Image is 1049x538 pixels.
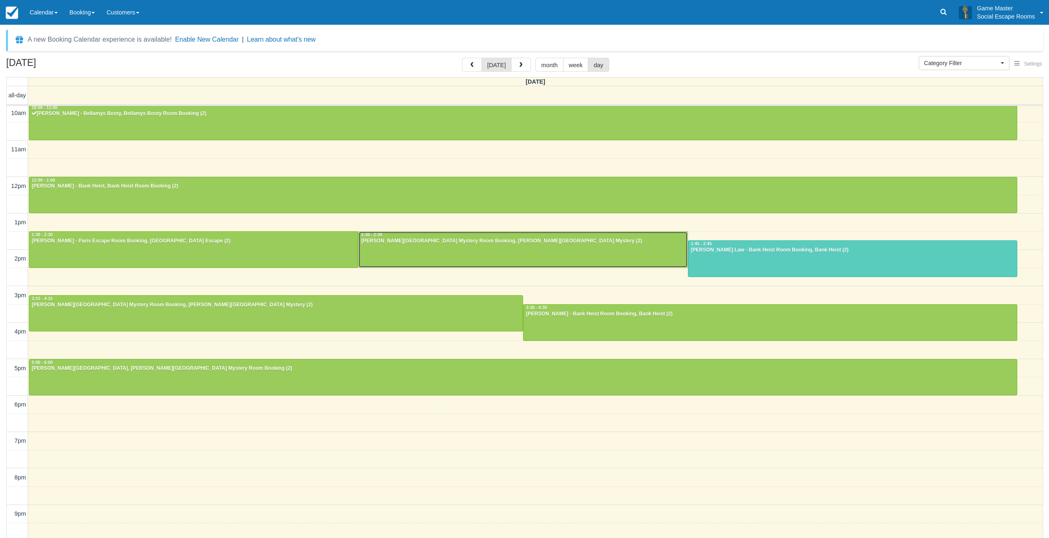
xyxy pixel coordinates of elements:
span: 12:00 - 1:00 [32,178,55,183]
a: 5:00 - 6:00[PERSON_NAME][GEOGRAPHIC_DATA], [PERSON_NAME][GEOGRAPHIC_DATA] Mystery Room Booking (2) [29,359,1017,395]
div: [PERSON_NAME][GEOGRAPHIC_DATA] Mystery Room Booking, [PERSON_NAME][GEOGRAPHIC_DATA] Mystery (2) [31,302,521,308]
span: 8pm [14,474,26,481]
div: [PERSON_NAME] - Paris Escape Room Booking, [GEOGRAPHIC_DATA] Escape (2) [31,238,356,244]
button: day [588,58,609,72]
button: week [563,58,589,72]
a: 12:00 - 1:00[PERSON_NAME] - Bank Heist, Bank Heist Room Booking (2) [29,177,1017,213]
p: Game Master [977,4,1035,12]
span: 3:15 - 4:15 [32,296,53,301]
span: 9pm [14,510,26,517]
span: Settings [1024,61,1042,67]
span: 10:00 - 11:00 [32,106,57,110]
button: month [535,58,563,72]
a: 1:30 - 2:30[PERSON_NAME][GEOGRAPHIC_DATA] Mystery Room Booking, [PERSON_NAME][GEOGRAPHIC_DATA] My... [358,231,688,268]
img: A3 [959,6,972,19]
span: 5pm [14,365,26,371]
span: 6pm [14,401,26,408]
span: 7pm [14,437,26,444]
a: Learn about what's new [247,36,316,43]
button: Category Filter [919,56,1009,70]
button: Enable New Calendar [175,35,239,44]
img: checkfront-main-nav-mini-logo.png [6,7,18,19]
button: Settings [1009,58,1047,70]
div: [PERSON_NAME][GEOGRAPHIC_DATA] Mystery Room Booking, [PERSON_NAME][GEOGRAPHIC_DATA] Mystery (2) [361,238,685,244]
a: 3:30 - 4:30[PERSON_NAME] - Bank Heist Room Booking, Bank Heist (2) [523,304,1017,341]
h2: [DATE] [6,58,110,73]
span: 12pm [11,183,26,189]
div: [PERSON_NAME] - Bank Heist Room Booking, Bank Heist (2) [526,311,1015,317]
a: 1:45 - 2:45[PERSON_NAME] Law - Bank Heist Room Booking, Bank Heist (2) [688,240,1017,277]
span: 1:45 - 2:45 [691,242,712,246]
span: 3:30 - 4:30 [526,305,547,310]
span: | [242,36,244,43]
span: 1:30 - 2:30 [361,233,382,237]
span: [DATE] [526,78,545,85]
span: 5:00 - 6:00 [32,360,53,365]
div: A new Booking Calendar experience is available! [28,35,172,45]
span: 3pm [14,292,26,298]
span: 1:30 - 2:30 [32,233,53,237]
span: 11am [11,146,26,153]
span: 10am [11,110,26,116]
p: Social Escape Rooms [977,12,1035,21]
span: 4pm [14,328,26,335]
div: [PERSON_NAME] - Bellamys Booty, Bellamys Booty Room Booking (2) [31,110,1015,117]
span: 2pm [14,255,26,262]
a: 1:30 - 2:30[PERSON_NAME] - Paris Escape Room Booking, [GEOGRAPHIC_DATA] Escape (2) [29,231,358,268]
a: 3:15 - 4:15[PERSON_NAME][GEOGRAPHIC_DATA] Mystery Room Booking, [PERSON_NAME][GEOGRAPHIC_DATA] My... [29,295,523,331]
button: [DATE] [481,58,512,72]
div: [PERSON_NAME] Law - Bank Heist Room Booking, Bank Heist (2) [690,247,1015,254]
span: Category Filter [924,59,999,67]
span: all-day [9,92,26,99]
span: 1pm [14,219,26,226]
div: [PERSON_NAME][GEOGRAPHIC_DATA], [PERSON_NAME][GEOGRAPHIC_DATA] Mystery Room Booking (2) [31,365,1015,372]
div: [PERSON_NAME] - Bank Heist, Bank Heist Room Booking (2) [31,183,1015,190]
a: 10:00 - 11:00[PERSON_NAME] - Bellamys Booty, Bellamys Booty Room Booking (2) [29,104,1017,141]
